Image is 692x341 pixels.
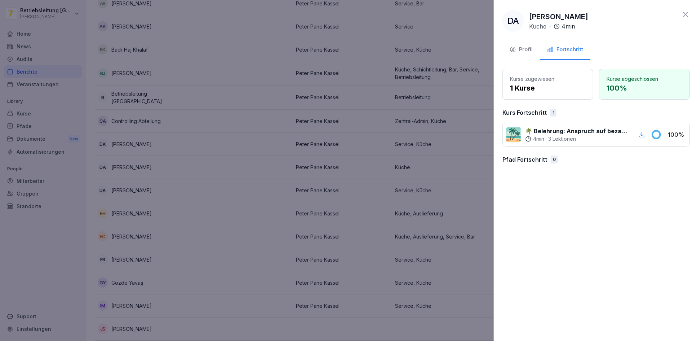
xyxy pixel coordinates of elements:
[547,45,583,54] div: Fortschritt
[607,75,682,83] p: Kurse abgeschlossen
[529,11,588,22] p: [PERSON_NAME]
[502,108,547,117] p: Kurs Fortschritt
[502,10,524,32] div: DA
[510,75,586,83] p: Kurse zugewiesen
[551,156,558,163] div: 0
[548,135,576,143] p: 3 Lektionen
[510,83,586,93] p: 1 Kurse
[529,22,546,31] p: Küche
[607,83,682,93] p: 100 %
[525,135,629,143] div: ·
[502,40,540,60] button: Profil
[529,22,575,31] div: ·
[533,135,544,143] p: 4 min
[502,155,547,164] p: Pfad Fortschritt
[562,22,575,31] p: 4 min
[540,40,590,60] button: Fortschritt
[668,130,686,139] p: 100 %
[510,45,533,54] div: Profil
[525,127,629,135] p: 🌴 Belehrung: Anspruch auf bezahlten Erholungsurlaub und [PERSON_NAME]
[550,109,556,117] div: 1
